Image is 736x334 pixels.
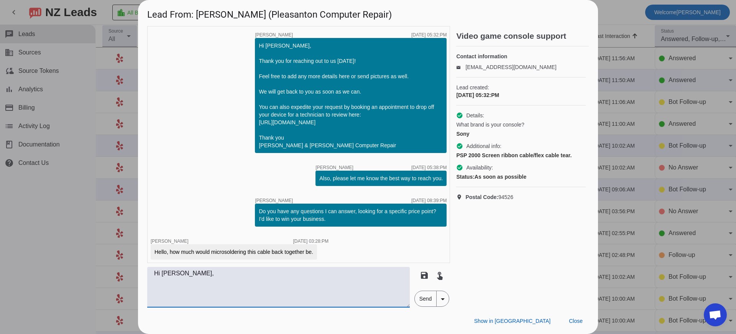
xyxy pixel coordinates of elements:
mat-icon: check_circle [456,143,463,150]
span: What brand is your console? [456,121,524,128]
span: [PERSON_NAME] [255,33,293,37]
span: [PERSON_NAME] [151,239,189,244]
button: Show in [GEOGRAPHIC_DATA] [468,314,557,328]
h2: Video game console support [456,32,589,40]
span: Availability: [466,164,493,171]
button: Close [563,314,589,328]
div: [DATE] 03:28:PM [293,239,329,244]
span: Additional info: [466,142,501,150]
mat-icon: check_circle [456,164,463,171]
mat-icon: save [420,271,429,280]
span: Details: [466,112,484,119]
div: [DATE] 05:32:PM [411,33,447,37]
div: [DATE] 05:38:PM [411,165,447,170]
div: As soon as possible [456,173,586,181]
span: Lead created: [456,84,586,91]
div: PSP 2000 Screen ribbon cable/flex cable tear. [456,151,586,159]
span: [PERSON_NAME] [255,198,293,203]
mat-icon: check_circle [456,112,463,119]
div: Sony [456,130,586,138]
mat-icon: touch_app [435,271,444,280]
div: [DATE] 05:32:PM [456,91,586,99]
div: Do you have any questions I can answer, looking for a specific price point? I'd like to win your ... [259,207,443,223]
div: Also, please let me know the best way to reach you.​ [319,174,443,182]
mat-icon: arrow_drop_down [438,295,447,304]
span: [PERSON_NAME] [315,165,353,170]
h4: Contact information [456,53,586,60]
strong: Postal Code: [465,194,498,200]
span: 94526 [465,193,513,201]
div: Hi [PERSON_NAME], Thank you for reaching out to us [DATE]! Feel free to add any more details here... [259,42,443,149]
div: Open chat [704,303,727,326]
a: [EMAIL_ADDRESS][DOMAIN_NAME] [465,64,556,70]
div: [DATE] 08:39:PM [411,198,447,203]
mat-icon: email [456,65,465,69]
strong: Status: [456,174,474,180]
span: Close [569,318,583,324]
mat-icon: location_on [456,194,465,200]
span: Show in [GEOGRAPHIC_DATA] [474,318,550,324]
span: Send [415,291,437,306]
div: Hello, how much would microsoldering this cable back together be. [154,248,313,256]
